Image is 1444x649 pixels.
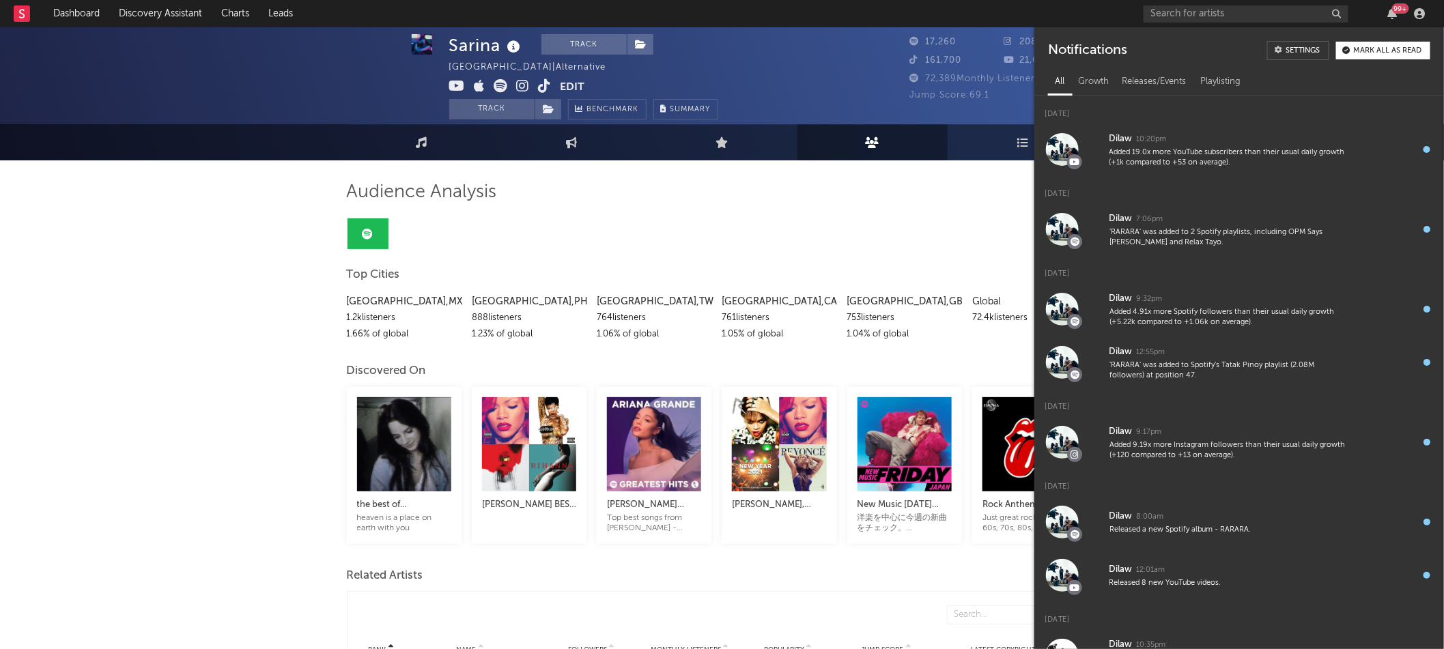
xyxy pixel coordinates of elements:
[347,293,462,310] div: [GEOGRAPHIC_DATA] , MX
[1034,283,1444,336] a: Dilaw9:32pmAdded 4.91x more Spotify followers than their usual daily growth (+5.22k compared to +...
[1034,389,1444,416] div: [DATE]
[1034,96,1444,123] div: [DATE]
[357,497,451,513] div: the best of [PERSON_NAME]
[449,34,524,57] div: Sarina
[1136,565,1165,575] div: 12:01am
[1048,41,1127,60] div: Notifications
[722,310,836,326] div: 761 listeners
[1034,495,1444,549] a: Dilaw8:00amReleased a new Spotify album - RARARA.
[1034,123,1444,176] a: Dilaw10:20pmAdded 19.0x more YouTube subscribers than their usual daily growth (+1k compared to +...
[1109,578,1350,588] div: Released 8 new YouTube videos.
[947,605,1084,624] input: Search...
[858,513,952,534] div: 洋楽を中心に今週の新曲をチェック。[PERSON_NAME], [PERSON_NAME] Uchis, Ado and more!
[1034,549,1444,602] a: Dilaw12:01amReleased 8 new YouTube videos.
[1109,131,1133,147] div: Dilaw
[858,497,952,513] div: New Music [DATE] [GEOGRAPHIC_DATA]
[597,310,711,326] div: 764 listeners
[732,483,826,523] a: [PERSON_NAME], [PERSON_NAME], [DEMOGRAPHIC_DATA][PERSON_NAME], [PERSON_NAME]
[1109,360,1350,381] div: 'RARARA' was added to Spotify's Tatak Pinoy playlist (2.08M followers) at position 47.
[847,326,962,343] div: 1.04 % of global
[1109,562,1133,578] div: Dilaw
[1034,336,1444,389] a: Dilaw12:55pm'RARARA' was added to Spotify's Tatak Pinoy playlist (2.08M followers) at position 47.
[1034,256,1444,283] div: [DATE]
[1136,214,1163,225] div: 7:06pm
[587,102,639,118] span: Benchmark
[472,310,586,326] div: 888 listeners
[910,91,990,100] span: Jump Score: 69.1
[347,568,423,584] span: Related Artists
[910,74,1040,83] span: 72,389 Monthly Listeners
[1144,5,1348,23] input: Search for artists
[1136,294,1162,304] div: 9:32pm
[607,497,701,513] div: [PERSON_NAME] Greatest Hits
[1392,3,1409,14] div: 99 +
[1136,427,1161,437] div: 9:17pm
[357,483,451,534] a: the best of [PERSON_NAME]heaven is a place on earth with you
[1136,347,1165,358] div: 12:55pm
[1034,176,1444,203] div: [DATE]
[357,513,451,534] div: heaven is a place on earth with you
[1004,38,1058,46] span: 208,463
[732,497,826,513] div: [PERSON_NAME], [PERSON_NAME], [DEMOGRAPHIC_DATA][PERSON_NAME], [PERSON_NAME]
[910,38,957,46] span: 17,260
[597,293,711,310] div: [GEOGRAPHIC_DATA] , TW
[472,326,586,343] div: 1.23 % of global
[1136,512,1163,522] div: 8:00am
[982,497,1077,513] div: Rock Anthems of All Eras
[847,310,962,326] div: 753 listeners
[972,293,1087,310] div: Global
[449,59,622,76] div: [GEOGRAPHIC_DATA] | Alternative
[449,99,535,119] button: Track
[722,326,836,343] div: 1.05 % of global
[1109,307,1350,328] div: Added 4.91x more Spotify followers than their usual daily growth (+5.22k compared to +1.06k on av...
[653,99,718,119] button: Summary
[1109,525,1350,535] div: Released a new Spotify album - RARARA.
[982,513,1077,534] div: Just great rock music-- 60s, 70s, 80s, 90s, 20s, 2010s, and modern.
[1354,47,1422,55] div: Mark all as read
[1109,227,1350,248] div: 'RARARA' was added to 2 Spotify playlists, including OPM Says [PERSON_NAME] and Relax Tayo.
[347,184,497,201] span: Audience Analysis
[972,310,1087,326] div: 72.4k listeners
[1071,70,1116,93] div: Growth
[847,293,962,310] div: [GEOGRAPHIC_DATA] , GB
[670,106,711,113] span: Summary
[1109,424,1133,440] div: Dilaw
[1109,440,1350,461] div: Added 9.19x more Instagram followers than their usual daily growth (+120 compared to +13 on avera...
[607,483,701,534] a: [PERSON_NAME] Greatest HitsTop best songs from [PERSON_NAME] - [PERSON_NAME] Best Songs - [PERSON...
[561,79,585,96] button: Edit
[472,293,586,310] div: [GEOGRAPHIC_DATA] , PH
[1109,211,1133,227] div: Dilaw
[1109,508,1133,525] div: Dilaw
[1034,416,1444,469] a: Dilaw9:17pmAdded 9.19x more Instagram followers than their usual daily growth (+120 compared to +...
[482,497,576,513] div: [PERSON_NAME] BEST SONG’S
[1034,203,1444,256] a: Dilaw7:06pm'RARARA' was added to 2 Spotify playlists, including OPM Says [PERSON_NAME] and Relax ...
[1109,344,1133,360] div: Dilaw
[910,56,962,65] span: 161,700
[858,483,952,534] a: New Music [DATE] [GEOGRAPHIC_DATA]洋楽を中心に今週の新曲をチェック。[PERSON_NAME], [PERSON_NAME] Uchis, Ado and more!
[1267,41,1329,60] a: Settings
[568,99,647,119] a: Benchmark
[347,267,400,283] span: Top Cities
[1336,42,1430,59] button: Mark all as read
[347,326,462,343] div: 1.66 % of global
[722,293,836,310] div: [GEOGRAPHIC_DATA] , CA
[1286,47,1320,55] div: Settings
[1004,56,1051,65] span: 21,600
[1193,70,1247,93] div: Playlisting
[1116,70,1193,93] div: Releases/Events
[482,483,576,523] a: [PERSON_NAME] BEST SONG’S
[1034,602,1444,629] div: [DATE]
[1109,147,1350,169] div: Added 19.0x more YouTube subscribers than their usual daily growth (+1k compared to +53 on average).
[982,483,1077,534] a: Rock Anthems of All ErasJust great rock music-- 60s, 70s, 80s, 90s, 20s, 2010s, and modern.
[1136,134,1166,145] div: 10:20pm
[597,326,711,343] div: 1.06 % of global
[607,513,701,534] div: Top best songs from [PERSON_NAME] - [PERSON_NAME] Best Songs - [PERSON_NAME] Top Hits - we can't ...
[1048,70,1071,93] div: All
[347,363,426,379] div: Discovered On
[1109,291,1133,307] div: Dilaw
[541,34,627,55] button: Track
[1034,469,1444,495] div: [DATE]
[347,310,462,326] div: 1.2k listeners
[1388,8,1398,19] button: 99+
